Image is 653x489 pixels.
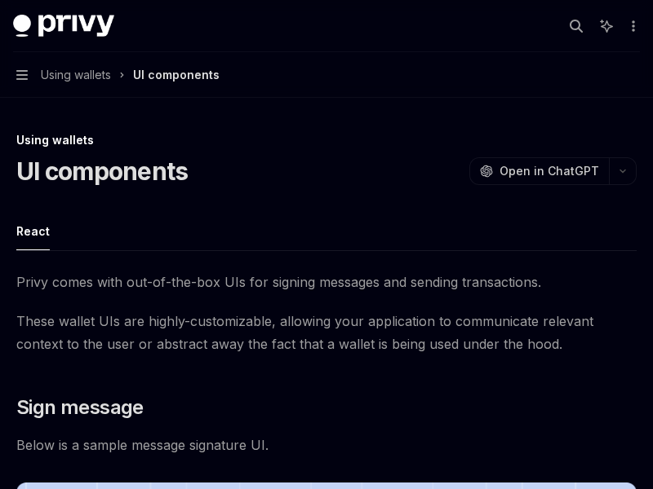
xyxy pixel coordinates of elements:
div: UI components [133,65,220,85]
button: Open in ChatGPT [469,157,609,185]
button: More actions [624,15,640,37]
h1: UI components [16,156,188,186]
span: Sign message [16,394,144,421]
span: Using wallets [41,65,111,85]
div: Using wallets [16,132,637,148]
span: Below is a sample message signature UI. [16,434,637,456]
button: React [16,212,50,250]
img: dark logo [13,15,114,37]
span: Open in ChatGPT [500,163,599,179]
span: These wallet UIs are highly-customizable, allowing your application to communicate relevant conte... [16,310,637,355]
span: Privy comes with out-of-the-box UIs for signing messages and sending transactions. [16,271,637,293]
